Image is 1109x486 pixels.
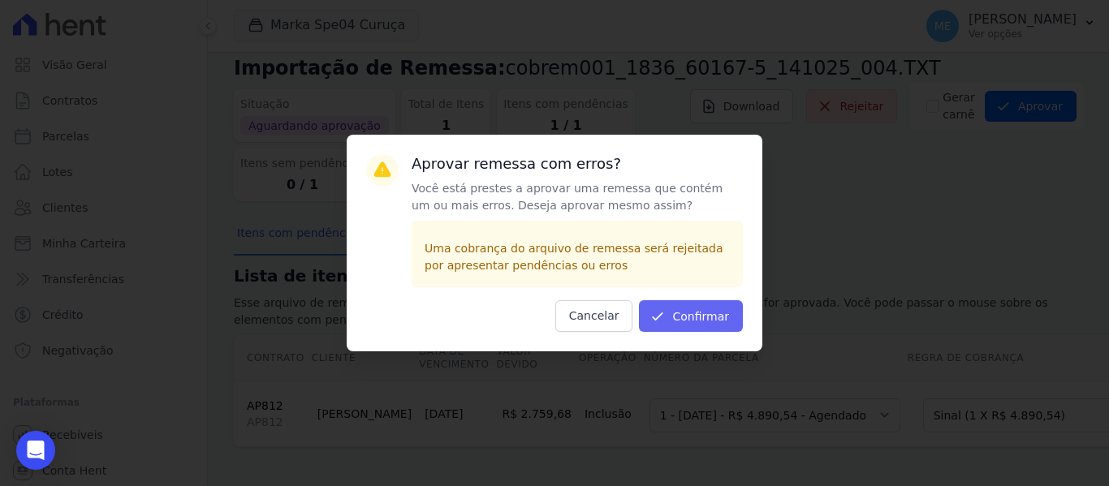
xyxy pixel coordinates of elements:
[412,154,743,174] h3: Aprovar remessa com erros?
[16,431,55,470] div: Open Intercom Messenger
[555,300,633,332] button: Cancelar
[425,240,730,274] p: Uma cobrança do arquivo de remessa será rejeitada por apresentar pendências ou erros
[412,180,743,214] p: Você está prestes a aprovar uma remessa que contém um ou mais erros. Deseja aprovar mesmo assim?
[639,300,743,332] button: Confirmar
